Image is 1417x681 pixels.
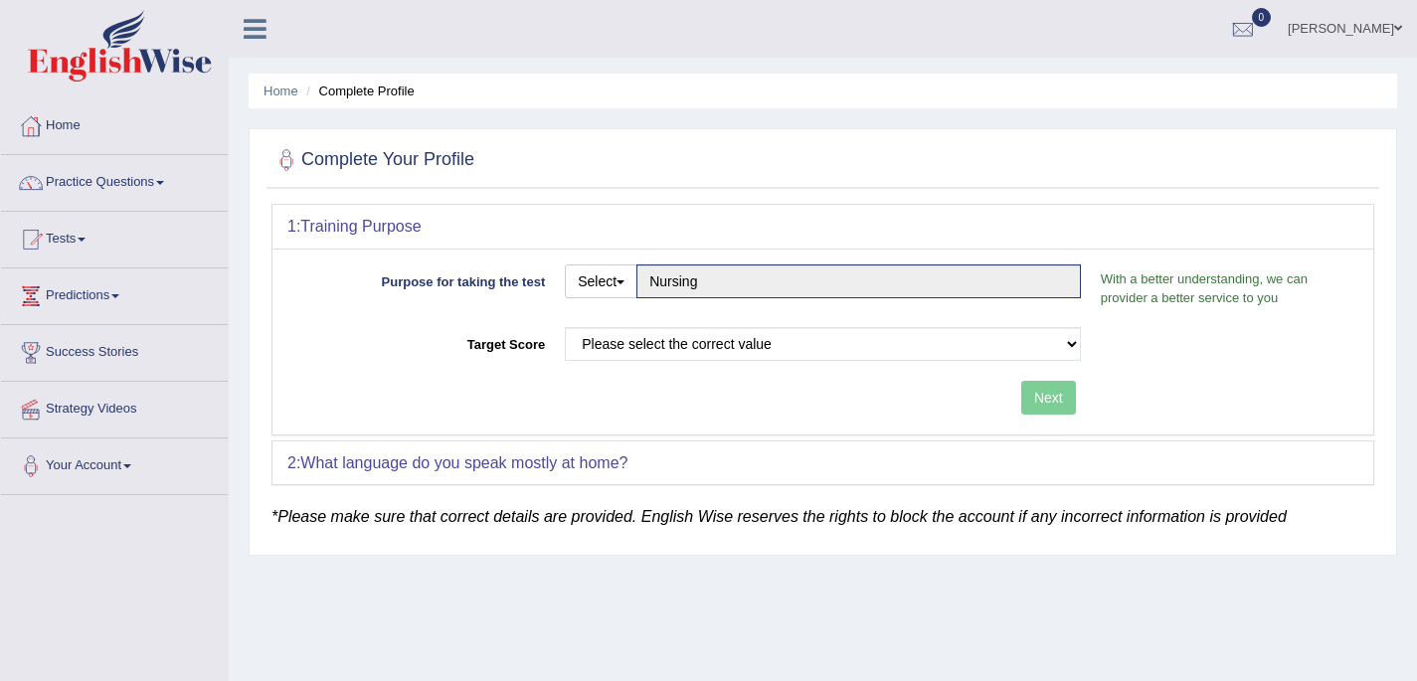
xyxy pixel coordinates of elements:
p: With a better understanding, we can provider a better service to you [1091,269,1358,307]
a: Practice Questions [1,155,228,205]
h2: Complete Your Profile [271,145,474,175]
a: Home [264,84,298,98]
a: Predictions [1,268,228,318]
b: Training Purpose [300,218,421,235]
label: Purpose for taking the test [287,264,555,291]
button: Select [565,264,637,298]
a: Tests [1,212,228,261]
b: What language do you speak mostly at home? [300,454,627,471]
li: Complete Profile [301,82,414,100]
em: *Please make sure that correct details are provided. English Wise reserves the rights to block th... [271,508,1287,525]
a: Your Account [1,438,228,488]
a: Home [1,98,228,148]
span: 0 [1252,8,1272,27]
a: Success Stories [1,325,228,375]
div: 2: [272,441,1373,485]
div: 1: [272,205,1373,249]
input: Please enter the purpose of taking the test [636,264,1081,298]
a: Strategy Videos [1,382,228,431]
label: Target Score [287,327,555,354]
